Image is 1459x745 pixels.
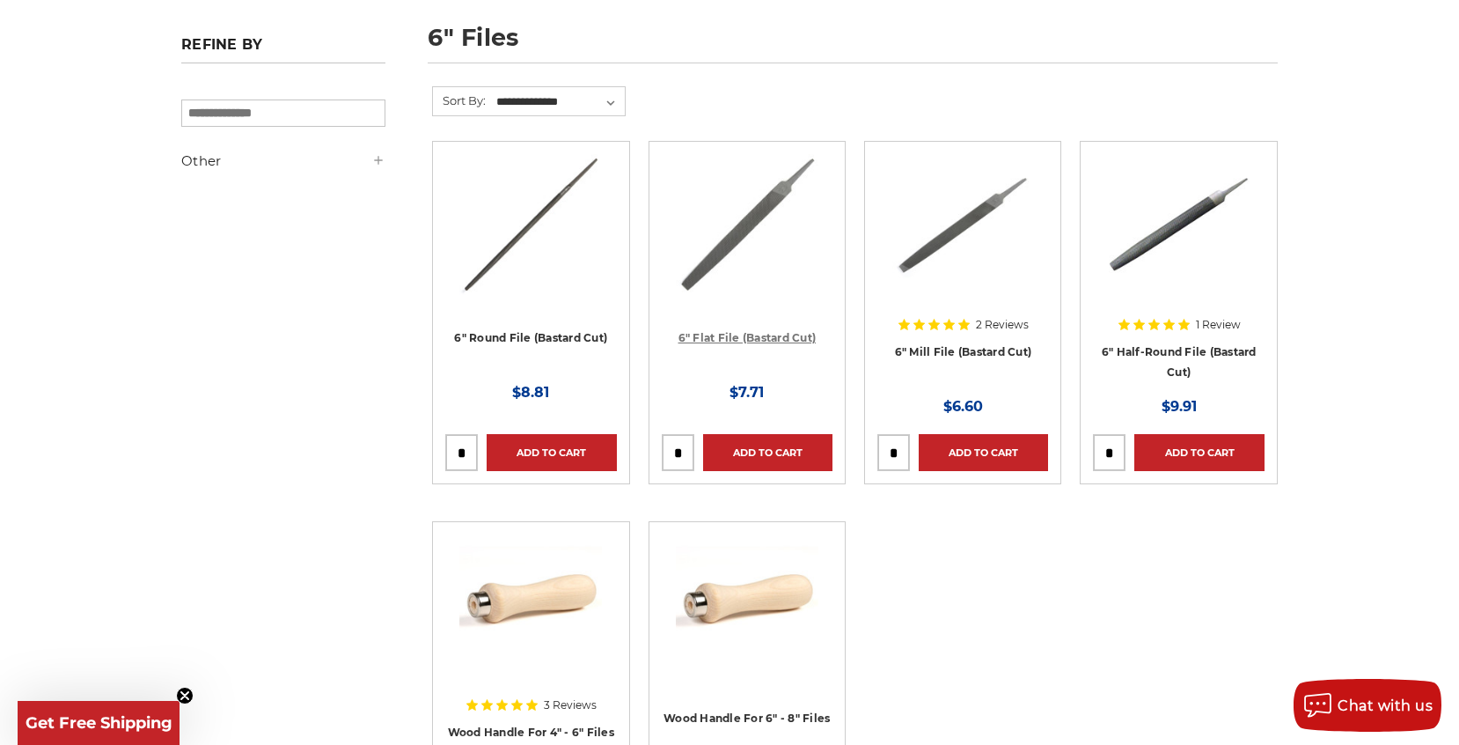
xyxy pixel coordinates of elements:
[664,712,830,725] a: Wood Handle For 6" - 8" Files
[1093,154,1264,325] a: 6" Half round bastard file
[1162,398,1197,415] span: $9.91
[662,535,832,705] a: File Handle
[181,151,385,172] h5: Other
[1294,679,1441,732] button: Chat with us
[176,687,194,704] button: Close teaser
[445,154,616,325] a: 6 Inch Round File Bastard Cut, Double Cut
[678,331,817,344] a: 6" Flat File (Bastard Cut)
[1338,697,1433,714] span: Chat with us
[1134,434,1264,471] a: Add to Cart
[433,87,486,114] label: Sort By:
[445,535,616,705] a: File Handle
[454,331,607,344] a: 6" Round File (Bastard Cut)
[494,89,625,115] select: Sort By:
[676,535,818,675] img: File Handle
[1196,320,1241,330] span: 1 Review
[487,434,616,471] a: Add to Cart
[512,384,549,401] span: $8.81
[26,713,172,733] span: Get Free Shipping
[892,154,1033,295] img: 6" Mill File Bastard Cut
[676,154,818,295] img: 6" Flat Bastard File
[459,154,602,295] img: 6 Inch Round File Bastard Cut, Double Cut
[976,320,1029,330] span: 2 Reviews
[729,384,764,401] span: $7.71
[703,434,832,471] a: Add to Cart
[919,434,1048,471] a: Add to Cart
[428,26,1278,63] h1: 6" files
[459,535,602,675] img: File Handle
[895,345,1032,358] a: 6" Mill File (Bastard Cut)
[18,701,180,745] div: Get Free ShippingClose teaser
[181,36,385,63] h5: Refine by
[877,154,1048,325] a: 6" Mill File Bastard Cut
[1102,345,1257,379] a: 6" Half-Round File (Bastard Cut)
[662,154,832,325] a: 6" Flat Bastard File
[448,726,614,739] a: Wood Handle For 4" - 6" Files
[943,398,983,415] span: $6.60
[544,700,597,711] span: 3 Reviews
[1109,154,1250,295] img: 6" Half round bastard file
